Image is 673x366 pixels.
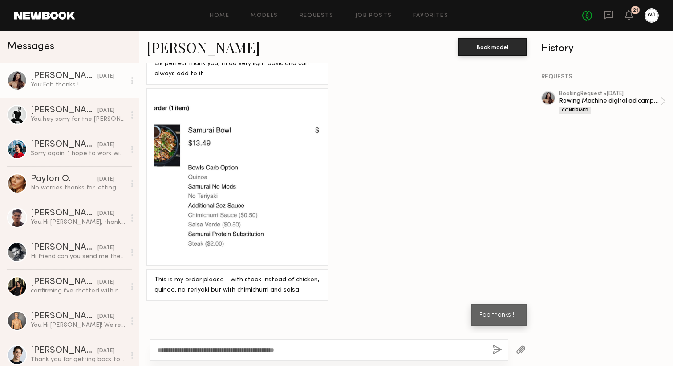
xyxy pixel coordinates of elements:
a: Job Posts [355,13,392,19]
div: Sorry again :) hope to work with you in the future [31,149,126,158]
a: Book model [458,43,527,50]
div: Thank you for getting back to me, I can keep the soft hold but would need to know 24hrs before ha... [31,355,126,364]
div: 21 [633,8,638,13]
div: [DATE] [97,313,114,321]
div: [PERSON_NAME] [31,140,97,149]
div: [PERSON_NAME] [31,72,97,81]
div: You: Hi [PERSON_NAME], thanks for letting me know. Good luck with the job! [31,218,126,226]
div: [DATE] [97,210,114,218]
div: This is my order please - with steak instead of chicken, quinoa, no teriyaki but with chimichurri... [154,275,320,296]
a: Models [251,13,278,19]
div: [DATE] [97,278,114,287]
div: [PERSON_NAME] [31,278,97,287]
button: Book model [458,38,527,56]
div: Hi friend can you send me the video or stills, I saw a sponsored commercial come out! I’d love to... [31,252,126,261]
div: confirming i’ve chatted with newbook and they said everything was clear on their end! [31,287,126,295]
a: Favorites [413,13,448,19]
a: [PERSON_NAME] [146,37,260,57]
div: Ok perfect thank you, I’ll do very light basic and can always add to it [154,59,320,79]
div: You: hey sorry for the [PERSON_NAME]! please take the hold off [DATE]. we won't need you. take care! [31,115,126,123]
div: [DATE] [97,347,114,355]
div: No worries thanks for letting me know! Best, [GEOGRAPHIC_DATA] [31,184,126,192]
div: You: Fab thanks ! [31,81,126,89]
div: You: Hi [PERSON_NAME]! We're emailing with Newbook to get your fee released. Can you confirm the ... [31,321,126,329]
div: [DATE] [97,141,114,149]
div: [PERSON_NAME] [31,209,97,218]
div: Confirmed [559,107,591,114]
div: REQUESTS [541,74,666,80]
div: booking Request • [DATE] [559,91,661,97]
div: Payton O. [31,175,97,184]
div: [PERSON_NAME] [31,312,97,321]
div: [DATE] [97,175,114,184]
div: [PERSON_NAME] [31,243,97,252]
div: [PERSON_NAME] [31,106,97,115]
div: [DATE] [97,72,114,81]
a: Requests [300,13,334,19]
div: [DATE] [97,107,114,115]
div: [DATE] [97,244,114,252]
span: Messages [7,41,54,52]
div: [PERSON_NAME] [31,346,97,355]
div: Fab thanks ! [479,310,519,321]
div: History [541,44,666,54]
a: Home [210,13,230,19]
a: bookingRequest •[DATE]Rowing Machine digital ad campaignConfirmed [559,91,666,114]
div: Rowing Machine digital ad campaign [559,97,661,105]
